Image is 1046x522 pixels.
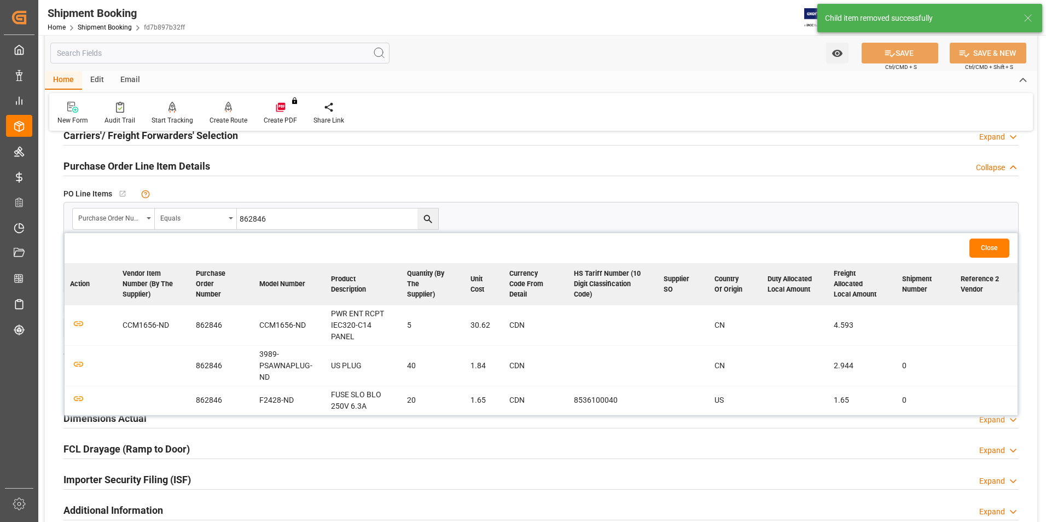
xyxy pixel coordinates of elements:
[63,159,210,173] h2: Purchase Order Line Item Details
[465,386,504,415] td: 1.65
[63,411,147,426] h2: Dimensions Actual
[709,305,763,346] td: CN
[504,305,568,346] td: CDN
[950,43,1026,63] button: SAVE & NEW
[762,263,828,305] th: Duty Allocated Local Amount
[112,71,148,90] div: Email
[190,386,254,415] td: 862846
[417,208,438,229] button: search button
[190,263,254,305] th: Purchase Order Number
[897,345,955,386] td: 0
[78,211,143,223] div: Purchase Order Number
[78,24,132,31] a: Shipment Booking
[504,386,568,415] td: CDN
[45,71,82,90] div: Home
[976,162,1005,173] div: Collapse
[402,386,465,415] td: 20
[828,345,897,386] td: 2.944
[828,386,897,415] td: 1.65
[326,386,402,415] td: FUSE SLO BLO 250V 6.3A
[979,445,1005,456] div: Expand
[63,442,190,456] h2: FCL Drayage (Ramp to Door)
[117,305,190,346] td: CCM1656-ND
[402,305,465,346] td: 5
[969,239,1009,258] button: Close
[48,24,66,31] a: Home
[979,475,1005,487] div: Expand
[804,8,842,27] img: Exertis%20JAM%20-%20Email%20Logo.jpg_1722504956.jpg
[117,263,190,305] th: Vendor Item Number (By The Supplier)
[979,131,1005,143] div: Expand
[50,43,390,63] input: Search Fields
[897,386,955,415] td: 0
[73,208,155,229] button: open menu
[828,305,897,346] td: 4.593
[709,345,763,386] td: CN
[402,263,465,305] th: Quantity (by the supplier)
[160,211,225,223] div: Equals
[828,263,897,305] th: Freight Allocated Local Amount
[979,414,1005,426] div: Expand
[254,305,326,346] td: CCM1656-ND
[326,305,402,346] td: PWR ENT RCPT IEC320-C14 PANEL
[63,128,238,143] h2: Carriers'/ Freight Forwarders' Selection
[82,71,112,90] div: Edit
[504,345,568,386] td: CDN
[465,345,504,386] td: 1.84
[313,115,344,125] div: Share Link
[504,263,568,305] th: Currency Code From Detail
[709,263,763,305] th: Country Of Origin
[63,304,104,316] span: No Of Lines
[709,386,763,415] td: US
[885,63,917,71] span: Ctrl/CMD + S
[326,345,402,386] td: US PLUG
[254,386,326,415] td: F2428-ND
[955,263,1018,305] th: Reference 2 Vendor
[862,43,938,63] button: SAVE
[568,263,659,305] th: HS tariff Number (10 digit classification code)
[254,263,326,305] th: Model Number
[152,115,193,125] div: Start Tracking
[658,263,708,305] th: Supplier SO
[326,263,402,305] th: Product Description
[825,13,1013,24] div: Child item removed successfully
[63,350,181,364] h2: Tracking Shipment Details
[190,305,254,346] td: 862846
[190,345,254,386] td: 862846
[63,503,163,518] h2: Additional Information
[402,345,465,386] td: 40
[965,63,1013,71] span: Ctrl/CMD + Shift + S
[210,115,247,125] div: Create Route
[979,506,1005,518] div: Expand
[465,305,504,346] td: 30.62
[155,208,237,229] button: open menu
[65,263,117,305] th: Action
[826,43,849,63] button: open menu
[568,386,659,415] td: 8536100040
[57,115,88,125] div: New Form
[104,115,135,125] div: Audit Trail
[63,472,191,487] h2: Importer Security Filing (ISF)
[237,208,438,229] input: Type to search
[63,188,112,200] span: PO Line Items
[63,380,208,395] h2: Dimensions (Calculated in JIMS)
[254,345,326,386] td: 3989-PSAWNAPLUG-ND
[48,5,185,21] div: Shipment Booking
[465,263,504,305] th: Unit Cost
[897,263,955,305] th: Shipment Number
